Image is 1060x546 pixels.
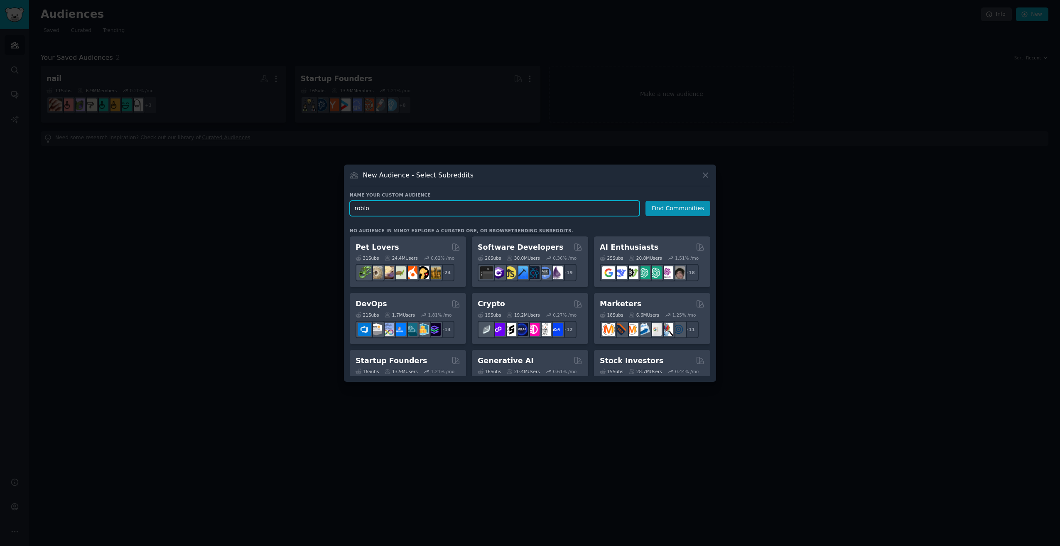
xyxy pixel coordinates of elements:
[672,312,696,318] div: 1.25 % /mo
[675,255,699,261] div: 1.51 % /mo
[538,323,551,336] img: CryptoNews
[478,356,534,366] h2: Generative AI
[527,266,540,279] img: reactnative
[416,323,429,336] img: aws_cdk
[602,323,615,336] img: content_marketing
[511,228,571,233] a: trending subreddits
[381,266,394,279] img: leopardgeckos
[645,201,710,216] button: Find Communities
[649,266,662,279] img: chatgpt_prompts_
[675,369,699,374] div: 0.44 % /mo
[649,323,662,336] img: googleads
[550,266,563,279] img: elixir
[672,323,685,336] img: OnlineMarketing
[626,323,638,336] img: AskMarketing
[437,321,454,338] div: + 14
[507,369,540,374] div: 20.4M Users
[503,323,516,336] img: ethstaker
[600,369,623,374] div: 15 Sub s
[478,242,563,253] h2: Software Developers
[515,323,528,336] img: web3
[480,323,493,336] img: ethfinance
[553,369,577,374] div: 0.61 % /mo
[356,242,399,253] h2: Pet Lovers
[385,312,415,318] div: 1.7M Users
[629,312,659,318] div: 6.6M Users
[428,312,452,318] div: 1.81 % /mo
[660,266,673,279] img: OpenAIDev
[507,255,540,261] div: 30.0M Users
[370,266,383,279] img: ballpython
[405,323,417,336] img: platformengineering
[356,255,379,261] div: 31 Sub s
[629,255,662,261] div: 20.8M Users
[602,266,615,279] img: GoogleGeminiAI
[431,255,454,261] div: 0.62 % /mo
[660,323,673,336] img: MarketingResearch
[600,312,623,318] div: 18 Sub s
[626,266,638,279] img: AItoolsCatalog
[515,266,528,279] img: iOSProgramming
[600,242,658,253] h2: AI Enthusiasts
[428,266,441,279] img: dogbreed
[358,266,371,279] img: herpetology
[559,321,577,338] div: + 12
[507,312,540,318] div: 19.2M Users
[559,264,577,281] div: + 19
[381,323,394,336] img: Docker_DevOps
[356,299,387,309] h2: DevOps
[478,369,501,374] div: 16 Sub s
[480,266,493,279] img: software
[637,266,650,279] img: chatgpt_promptDesign
[478,255,501,261] div: 26 Sub s
[350,228,573,234] div: No audience in mind? Explore a curated one, or browse .
[437,264,454,281] div: + 24
[614,266,627,279] img: DeepSeek
[637,323,650,336] img: Emailmarketing
[478,312,501,318] div: 19 Sub s
[428,323,441,336] img: PlatformEngineers
[538,266,551,279] img: AskComputerScience
[385,255,417,261] div: 24.4M Users
[385,369,417,374] div: 13.9M Users
[350,201,640,216] input: Pick a short name, like "Digital Marketers" or "Movie-Goers"
[356,369,379,374] div: 16 Sub s
[553,255,577,261] div: 0.36 % /mo
[681,264,699,281] div: + 18
[356,312,379,318] div: 21 Sub s
[503,266,516,279] img: learnjavascript
[356,356,427,366] h2: Startup Founders
[600,255,623,261] div: 25 Sub s
[363,171,474,180] h3: New Audience - Select Subreddits
[629,369,662,374] div: 28.7M Users
[393,266,406,279] img: turtle
[393,323,406,336] img: DevOpsLinks
[553,312,577,318] div: 0.27 % /mo
[350,192,710,198] h3: Name your custom audience
[550,323,563,336] img: defi_
[370,323,383,336] img: AWS_Certified_Experts
[672,266,685,279] img: ArtificalIntelligence
[405,266,417,279] img: cockatiel
[527,323,540,336] img: defiblockchain
[478,299,505,309] h2: Crypto
[492,323,505,336] img: 0xPolygon
[358,323,371,336] img: azuredevops
[416,266,429,279] img: PetAdvice
[431,369,454,374] div: 1.21 % /mo
[681,321,699,338] div: + 11
[600,299,641,309] h2: Marketers
[492,266,505,279] img: csharp
[614,323,627,336] img: bigseo
[600,356,663,366] h2: Stock Investors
